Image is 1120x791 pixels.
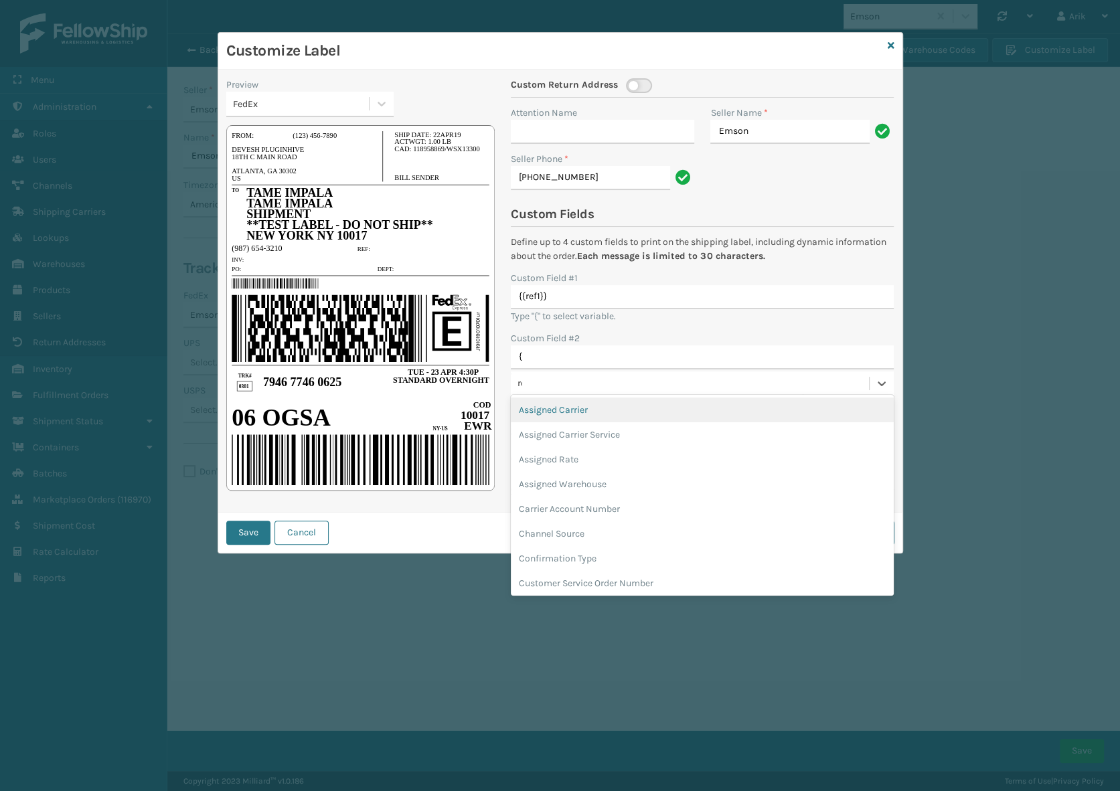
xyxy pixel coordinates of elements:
[511,285,894,309] input: Type your custom text here
[511,497,894,521] div: Carrier Account Number
[233,97,370,111] div: FedEx
[511,236,886,262] span: Define up to 4 custom fields to print on the shipping label, including dynamic information about ...
[226,125,495,491] img: Template-FedEx.3f085674.svg
[511,391,580,406] label: Custom Field #3
[511,398,894,422] div: Assigned Carrier
[511,422,894,447] div: Assigned Carrier Service
[511,311,616,322] label: Type "{" to select variable.
[226,521,270,545] button: Save
[511,271,578,285] label: Custom Field #1
[511,472,894,497] div: Assigned Warehouse
[226,41,882,61] h3: Customize Label
[800,391,894,406] label: (FedEx and USPS only)
[274,521,329,545] button: Cancel
[511,447,894,472] div: Assigned Rate
[511,546,894,571] div: Confirmation Type
[511,206,894,222] h4: Custom Fields
[511,521,894,546] div: Channel Source
[226,78,258,92] label: Preview
[710,106,767,120] label: Seller Name
[577,250,765,262] strong: Each message is limited to 30 characters.
[511,571,894,596] div: Customer Service Order Number
[511,345,894,369] input: Type your custom text here
[511,106,577,120] label: Attention Name
[511,331,580,345] label: Custom Field #2
[511,78,618,92] span: Custom Return Address
[511,152,568,166] label: Seller Phone
[511,371,616,382] label: Type "{" to select variable.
